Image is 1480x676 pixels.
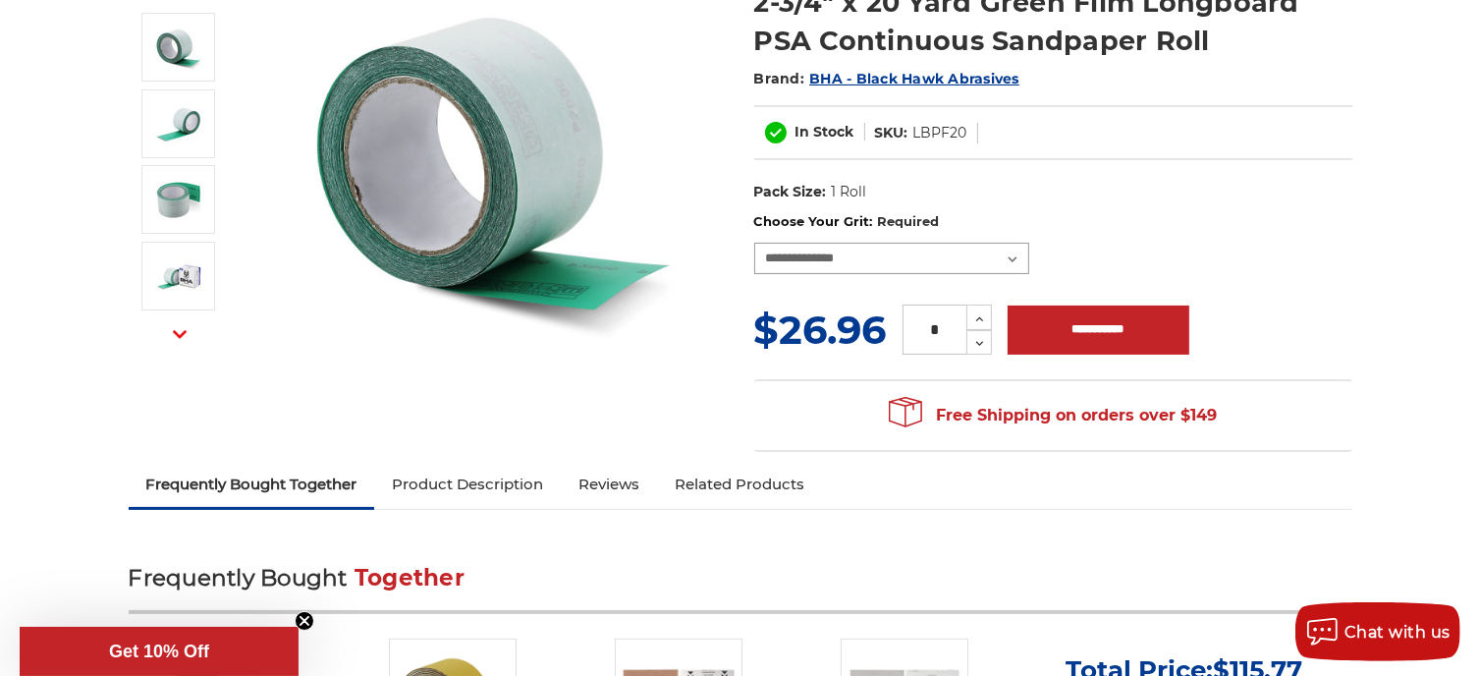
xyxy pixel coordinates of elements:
button: Close teaser [295,611,314,631]
a: Reviews [561,463,657,506]
span: Get 10% Off [109,642,209,661]
span: $26.96 [754,306,887,354]
dt: SKU: [875,123,908,143]
dt: Pack Size: [754,182,827,202]
button: Chat with us [1295,602,1460,661]
button: Next [156,312,203,355]
a: Related Products [657,463,822,506]
span: Free Shipping on orders over $149 [889,396,1217,435]
img: Woodworking optimized 2 3/4" x 20-yard PSA Green Film Sandpaper Roll for superior finish. [154,175,203,224]
div: Get 10% OffClose teaser [20,627,299,676]
label: Choose Your Grit: [754,212,1352,232]
a: BHA - Black Hawk Abrasives [809,70,1019,87]
dd: LBPF20 [913,123,967,143]
span: Together [355,564,465,591]
img: Premium Green Film Sandpaper Roll with PSA for professional-grade sanding, 2 3/4" x 20 yards. [154,99,203,148]
span: Chat with us [1344,623,1451,642]
span: Frequently Bought [129,564,348,591]
span: In Stock [795,123,854,141]
span: Brand: [754,70,805,87]
a: Product Description [374,463,561,506]
img: Premium Green Film Sandpaper Roll with PSA for professional-grade sanding, 2 3/4" x 20 yards. [154,23,203,72]
img: Automotive preparation Green Film Sandpaper Roll with PSA, size 2 3/4" x 20 yards. [154,252,203,301]
a: Frequently Bought Together [129,463,375,506]
dd: 1 Roll [831,182,866,202]
small: Required [877,213,939,229]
